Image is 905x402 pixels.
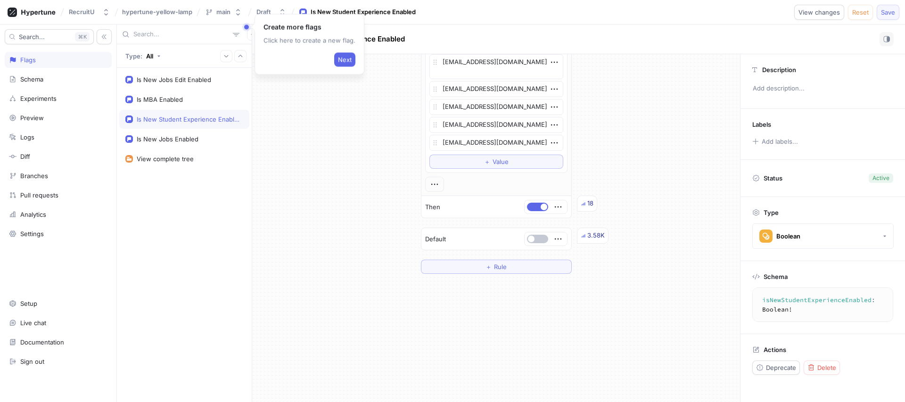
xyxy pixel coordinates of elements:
[122,8,192,15] span: hypertune-yellow-lamp
[20,114,44,122] div: Preview
[877,5,899,20] button: Save
[429,135,563,151] textarea: [EMAIL_ADDRESS][DOMAIN_NAME]
[19,34,45,40] span: Search...
[881,9,895,15] span: Save
[817,365,836,370] span: Delete
[587,199,593,208] div: 18
[798,9,840,15] span: View changes
[20,300,37,307] div: Setup
[749,81,897,97] p: Add description...
[587,231,605,240] div: 3.58K
[421,260,572,274] button: ＋Rule
[216,8,230,16] div: main
[20,153,30,160] div: Diff
[234,50,247,62] button: Collapse all
[425,203,440,212] p: Then
[75,32,90,41] div: K
[776,232,800,240] div: Boolean
[256,8,271,16] div: Draft
[429,54,563,79] textarea: [EMAIL_ADDRESS][DOMAIN_NAME]
[848,5,873,20] button: Reset
[494,264,507,270] span: Rule
[311,8,416,17] div: Is New Student Experience Enabled
[5,334,112,350] a: Documentation
[852,9,869,15] span: Reset
[429,117,563,133] textarea: [EMAIL_ADDRESS][DOMAIN_NAME]
[20,358,44,365] div: Sign out
[253,4,290,20] button: Draft
[764,273,788,280] p: Schema
[425,235,446,244] p: Default
[794,5,844,20] button: View changes
[20,75,43,83] div: Schema
[752,223,894,249] button: Boolean
[804,361,840,375] button: Delete
[20,133,34,141] div: Logs
[764,209,779,216] p: Type
[766,365,796,370] span: Deprecate
[762,66,796,74] p: Description
[764,346,786,353] p: Actions
[122,48,164,64] button: Type: All
[137,135,198,143] div: Is New Jobs Enabled
[146,52,153,60] div: All
[20,338,64,346] div: Documentation
[137,155,194,163] div: View complete tree
[20,191,58,199] div: Pull requests
[125,52,142,60] p: Type:
[429,99,563,115] textarea: [EMAIL_ADDRESS][DOMAIN_NAME]
[429,81,563,97] textarea: [EMAIL_ADDRESS][DOMAIN_NAME]
[20,172,48,180] div: Branches
[20,211,46,218] div: Analytics
[137,115,239,123] div: Is New Student Experience Enabled
[493,159,509,164] span: Value
[752,121,771,128] p: Labels
[65,4,114,20] button: RecruitU
[749,135,801,148] button: Add labels...
[137,96,183,103] div: Is MBA Enabled
[20,95,57,102] div: Experiments
[133,30,229,39] input: Search...
[20,319,46,327] div: Live chat
[485,264,492,270] span: ＋
[137,76,211,83] div: Is New Jobs Edit Enabled
[5,29,94,44] button: Search...K
[752,361,800,375] button: Deprecate
[872,174,889,182] div: Active
[201,4,246,20] button: main
[484,159,490,164] span: ＋
[20,56,36,64] div: Flags
[764,172,782,185] p: Status
[429,155,563,169] button: ＋Value
[20,230,44,238] div: Settings
[220,50,232,62] button: Expand all
[69,8,95,16] div: RecruitU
